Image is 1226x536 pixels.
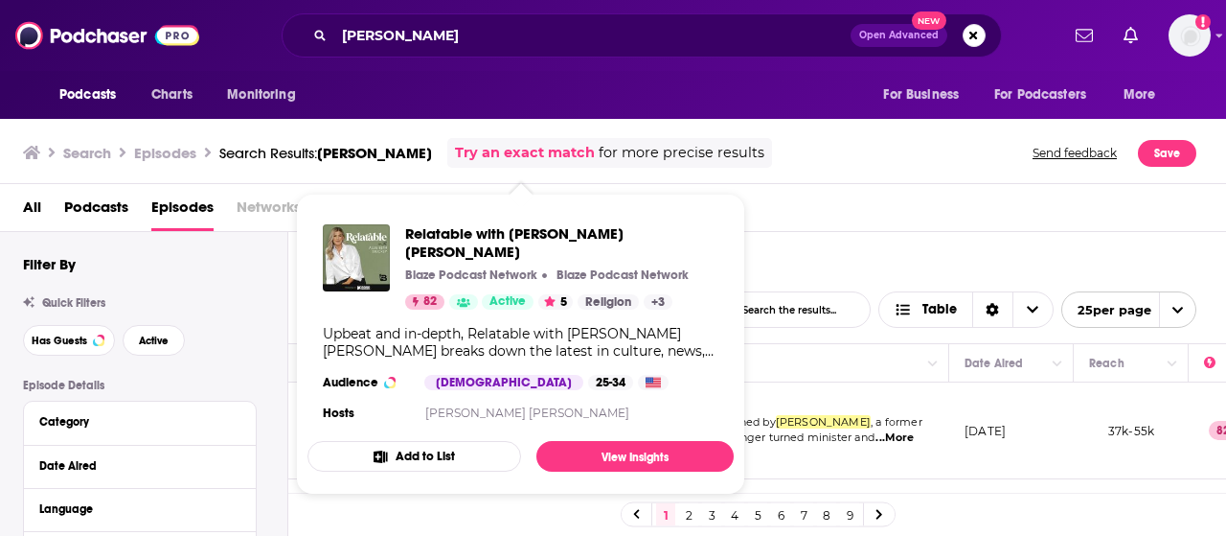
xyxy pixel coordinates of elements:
[870,77,983,113] button: open menu
[39,409,240,433] button: Category
[1046,353,1069,376] button: Column Actions
[1108,424,1154,438] span: 37k-55k
[878,291,1054,328] button: Choose View
[1169,14,1211,57] span: Logged in as WPubPR1
[851,24,947,47] button: Open AdvancedNew
[42,296,105,310] span: Quick Filters
[482,294,534,310] a: Active
[323,406,354,421] h4: Hosts
[588,375,633,390] div: 25-34
[32,336,87,346] span: Has Guests
[871,415,922,429] span: , a former
[1138,140,1196,167] button: Save
[39,454,240,478] button: Date Aired
[423,292,437,312] span: 82
[972,292,1012,327] div: Sort Direction
[219,144,432,162] div: Search Results:
[23,255,76,273] h2: Filter By
[748,503,767,526] a: 5
[151,82,193,108] span: Charts
[1110,77,1180,113] button: open menu
[323,325,718,360] div: Upbeat and in-depth, Relatable with [PERSON_NAME] [PERSON_NAME] breaks down the latest in culture...
[883,82,959,108] span: For Business
[556,268,689,283] p: Blaze Podcast Network
[994,82,1086,108] span: For Podcasters
[599,142,764,164] span: for more precise results
[644,294,672,310] a: +3
[965,352,1023,375] div: Date Aired
[323,375,409,390] h3: Audience
[725,503,744,526] a: 4
[425,406,629,420] a: [PERSON_NAME] [PERSON_NAME]
[1116,19,1146,52] a: Show notifications dropdown
[859,31,939,40] span: Open Advanced
[23,325,115,356] button: Has Guests
[237,192,301,231] span: Networks
[1169,14,1211,57] img: User Profile
[123,325,185,356] button: Active
[794,503,813,526] a: 7
[214,77,320,113] button: open menu
[1124,82,1156,108] span: More
[405,224,718,261] a: Relatable with Allie Beth Stuckey
[219,144,432,162] a: Search Results:[PERSON_NAME]
[334,20,851,51] input: Search podcasts, credits, & more...
[1089,352,1124,375] div: Reach
[15,17,199,54] img: Podchaser - Follow, Share and Rate Podcasts
[151,192,214,231] a: Episodes
[1062,295,1151,325] span: 25 per page
[455,142,595,164] a: Try an exact match
[134,144,196,162] h3: Episodes
[59,82,116,108] span: Podcasts
[405,294,444,310] a: 82
[536,441,734,472] a: View Insights
[776,415,871,429] span: [PERSON_NAME]
[405,224,718,261] span: Relatable with [PERSON_NAME] [PERSON_NAME]
[1169,14,1211,57] button: Show profile menu
[1068,19,1101,52] a: Show notifications dropdown
[840,503,859,526] a: 9
[39,415,228,429] div: Category
[771,503,790,526] a: 6
[679,503,698,526] a: 2
[702,503,721,526] a: 3
[965,423,1006,439] p: [DATE]
[46,77,141,113] button: open menu
[653,431,874,444] span: country music singer turned minister and
[424,375,583,390] div: [DEMOGRAPHIC_DATA]
[1161,353,1184,376] button: Column Actions
[307,441,521,472] button: Add to List
[23,379,257,392] p: Episode Details
[912,12,946,30] span: New
[1061,291,1196,328] button: open menu
[282,13,1002,58] div: Search podcasts, credits, & more...
[139,336,169,346] span: Active
[323,224,390,291] img: Relatable with Allie Beth Stuckey
[538,294,573,310] button: 5
[39,497,240,521] button: Language
[578,294,639,310] a: Religion
[39,459,228,473] div: Date Aired
[921,353,944,376] button: Column Actions
[922,303,957,316] span: Table
[552,268,689,283] a: Blaze Podcast NetworkBlaze Podcast Network
[139,77,204,113] a: Charts
[982,77,1114,113] button: open menu
[39,502,228,516] div: Language
[405,268,537,283] p: Blaze Podcast Network
[227,82,295,108] span: Monitoring
[817,503,836,526] a: 8
[63,144,111,162] h3: Search
[1027,138,1123,168] button: Send feedback
[317,144,432,162] span: [PERSON_NAME]
[489,292,526,312] span: Active
[64,192,128,231] a: Podcasts
[875,431,914,446] span: ...More
[23,192,41,231] a: All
